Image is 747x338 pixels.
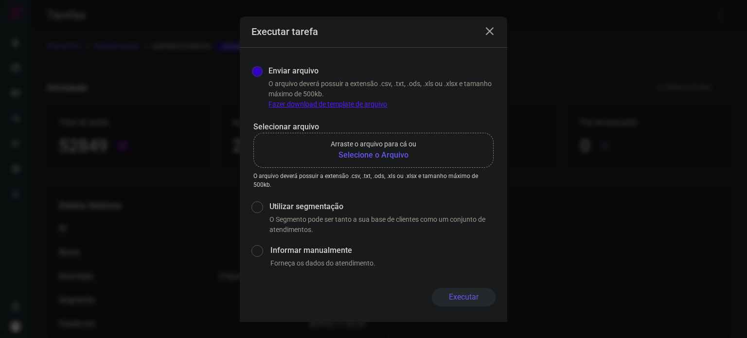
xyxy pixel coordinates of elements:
p: Forneça os dados do atendimento. [270,258,496,268]
p: O Segmento pode ser tanto a sua base de clientes como um conjunto de atendimentos. [269,214,496,235]
p: O arquivo deverá possuir a extensão .csv, .txt, .ods, .xls ou .xlsx e tamanho máximo de 500kb. [268,79,496,109]
label: Utilizar segmentação [269,201,496,213]
h3: Executar tarefa [251,26,318,37]
label: Enviar arquivo [268,65,319,77]
button: Executar [432,288,496,306]
b: Selecione o Arquivo [331,149,416,161]
p: O arquivo deverá possuir a extensão .csv, .txt, .ods, .xls ou .xlsx e tamanho máximo de 500kb. [253,172,494,189]
p: Selecionar arquivo [253,121,494,133]
label: Informar manualmente [270,245,496,256]
a: Fazer download de template de arquivo [268,100,387,108]
p: Arraste o arquivo para cá ou [331,139,416,149]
